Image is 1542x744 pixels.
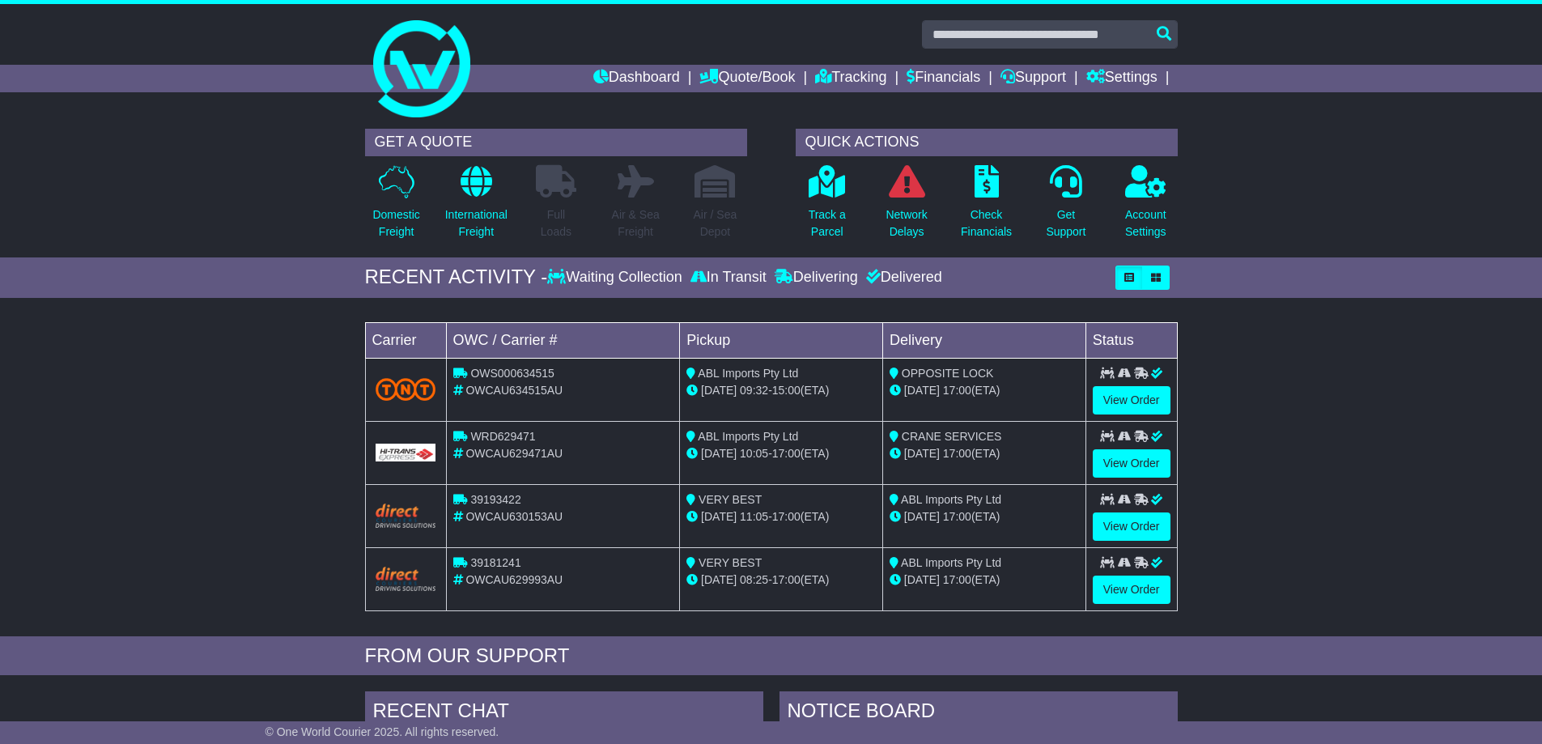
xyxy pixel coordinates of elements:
img: Direct.png [376,567,436,591]
span: ABL Imports Pty Ltd [698,367,798,380]
img: Direct.png [376,504,436,528]
span: VERY BEST [699,493,762,506]
a: Track aParcel [808,164,847,249]
img: GetCarrierServiceLogo [376,444,436,461]
span: OWCAU629471AU [465,447,563,460]
div: QUICK ACTIONS [796,129,1178,156]
span: 08:25 [740,573,768,586]
span: 17:00 [943,384,971,397]
span: 15:00 [772,384,801,397]
div: (ETA) [890,572,1079,589]
span: OWS000634515 [470,367,554,380]
div: (ETA) [890,382,1079,399]
div: - (ETA) [686,445,876,462]
p: Air / Sea Depot [694,206,737,240]
p: Domestic Freight [372,206,419,240]
td: Delivery [882,322,1085,358]
span: 10:05 [740,447,768,460]
a: InternationalFreight [444,164,508,249]
a: Support [1000,65,1066,92]
div: In Transit [686,269,771,287]
div: - (ETA) [686,572,876,589]
div: - (ETA) [686,382,876,399]
p: Full Loads [536,206,576,240]
div: Delivered [862,269,942,287]
p: Air & Sea Freight [612,206,660,240]
a: NetworkDelays [885,164,928,249]
p: Track a Parcel [809,206,846,240]
span: ABL Imports Pty Ltd [901,493,1001,506]
span: [DATE] [701,510,737,523]
span: WRD629471 [470,430,535,443]
a: Tracking [815,65,886,92]
div: (ETA) [890,508,1079,525]
span: OWCAU629993AU [465,573,563,586]
span: [DATE] [701,447,737,460]
p: Check Financials [961,206,1012,240]
td: Carrier [365,322,446,358]
span: 17:00 [772,510,801,523]
a: View Order [1093,576,1170,604]
span: 17:00 [943,573,971,586]
p: Network Delays [886,206,927,240]
p: International Freight [445,206,508,240]
a: DomesticFreight [372,164,420,249]
div: RECENT CHAT [365,691,763,735]
a: Dashboard [593,65,680,92]
a: Settings [1086,65,1158,92]
span: 17:00 [943,447,971,460]
span: 39193422 [470,493,520,506]
a: AccountSettings [1124,164,1167,249]
a: View Order [1093,449,1170,478]
p: Get Support [1046,206,1085,240]
a: View Order [1093,386,1170,415]
a: GetSupport [1045,164,1086,249]
div: - (ETA) [686,508,876,525]
a: Quote/Book [699,65,795,92]
span: 17:00 [943,510,971,523]
span: ABL Imports Pty Ltd [901,556,1001,569]
span: VERY BEST [699,556,762,569]
span: OWCAU634515AU [465,384,563,397]
span: 11:05 [740,510,768,523]
td: Pickup [680,322,883,358]
a: View Order [1093,512,1170,541]
td: Status [1085,322,1177,358]
td: OWC / Carrier # [446,322,680,358]
img: TNT_Domestic.png [376,378,436,400]
span: [DATE] [904,447,940,460]
span: [DATE] [701,384,737,397]
span: 39181241 [470,556,520,569]
div: Delivering [771,269,862,287]
span: OPPOSITE LOCK [902,367,994,380]
a: CheckFinancials [960,164,1013,249]
div: RECENT ACTIVITY - [365,266,548,289]
span: [DATE] [701,573,737,586]
span: 09:32 [740,384,768,397]
a: Financials [907,65,980,92]
span: [DATE] [904,384,940,397]
span: CRANE SERVICES [902,430,1001,443]
span: 17:00 [772,573,801,586]
div: (ETA) [890,445,1079,462]
div: GET A QUOTE [365,129,747,156]
div: NOTICE BOARD [779,691,1178,735]
span: [DATE] [904,573,940,586]
span: [DATE] [904,510,940,523]
span: ABL Imports Pty Ltd [698,430,798,443]
p: Account Settings [1125,206,1166,240]
div: FROM OUR SUPPORT [365,644,1178,668]
span: © One World Courier 2025. All rights reserved. [265,725,499,738]
span: 17:00 [772,447,801,460]
span: OWCAU630153AU [465,510,563,523]
div: Waiting Collection [547,269,686,287]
